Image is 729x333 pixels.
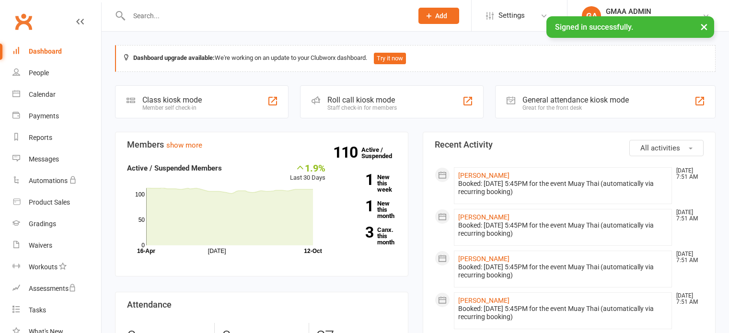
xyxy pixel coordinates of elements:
[458,305,668,321] div: Booked: [DATE] 5:45PM for the event Muay Thai (automatically via recurring booking)
[29,69,49,77] div: People
[629,140,704,156] button: All activities
[340,227,396,245] a: 3Canx. this month
[12,299,101,321] a: Tasks
[340,200,396,219] a: 1New this month
[340,172,373,187] strong: 1
[458,263,668,279] div: Booked: [DATE] 5:45PM for the event Muay Thai (automatically via recurring booking)
[522,104,629,111] div: Great for the front desk
[290,162,325,183] div: Last 30 Days
[29,155,59,163] div: Messages
[671,251,703,264] time: [DATE] 7:51 AM
[606,7,702,16] div: GMAA ADMIN
[458,255,509,263] a: [PERSON_NAME]
[12,256,101,278] a: Workouts
[290,162,325,173] div: 1.9%
[29,263,58,271] div: Workouts
[127,164,222,172] strong: Active / Suspended Members
[29,306,46,314] div: Tasks
[12,62,101,84] a: People
[29,220,56,228] div: Gradings
[555,23,633,32] span: Signed in successfully.
[695,16,713,37] button: ×
[458,221,668,238] div: Booked: [DATE] 5:45PM for the event Muay Thai (automatically via recurring booking)
[12,41,101,62] a: Dashboard
[29,177,68,184] div: Automations
[361,139,404,166] a: 110Active / Suspended
[522,95,629,104] div: General attendance kiosk mode
[12,10,35,34] a: Clubworx
[606,16,702,24] div: Gladstone Martial Arts Academy
[582,6,601,25] div: GA
[142,104,202,111] div: Member self check-in
[327,104,397,111] div: Staff check-in for members
[498,5,525,26] span: Settings
[29,241,52,249] div: Waivers
[12,235,101,256] a: Waivers
[142,95,202,104] div: Class kiosk mode
[29,285,76,292] div: Assessments
[458,180,668,196] div: Booked: [DATE] 5:45PM for the event Muay Thai (automatically via recurring booking)
[374,53,406,64] button: Try it now
[12,105,101,127] a: Payments
[340,199,373,213] strong: 1
[458,297,509,304] a: [PERSON_NAME]
[12,278,101,299] a: Assessments
[29,198,70,206] div: Product Sales
[418,8,459,24] button: Add
[333,145,361,160] strong: 110
[12,127,101,149] a: Reports
[435,12,447,20] span: Add
[29,47,62,55] div: Dashboard
[127,140,396,149] h3: Members
[435,140,704,149] h3: Recent Activity
[458,172,509,179] a: [PERSON_NAME]
[340,225,373,240] strong: 3
[126,9,406,23] input: Search...
[29,91,56,98] div: Calendar
[671,209,703,222] time: [DATE] 7:51 AM
[640,144,680,152] span: All activities
[133,54,215,61] strong: Dashboard upgrade available:
[12,84,101,105] a: Calendar
[340,174,396,193] a: 1New this week
[458,213,509,221] a: [PERSON_NAME]
[12,149,101,170] a: Messages
[12,213,101,235] a: Gradings
[12,170,101,192] a: Automations
[166,141,202,149] a: show more
[29,112,59,120] div: Payments
[115,45,716,72] div: We're working on an update to your Clubworx dashboard.
[327,95,397,104] div: Roll call kiosk mode
[12,192,101,213] a: Product Sales
[671,293,703,305] time: [DATE] 7:51 AM
[127,300,396,310] h3: Attendance
[671,168,703,180] time: [DATE] 7:51 AM
[29,134,52,141] div: Reports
